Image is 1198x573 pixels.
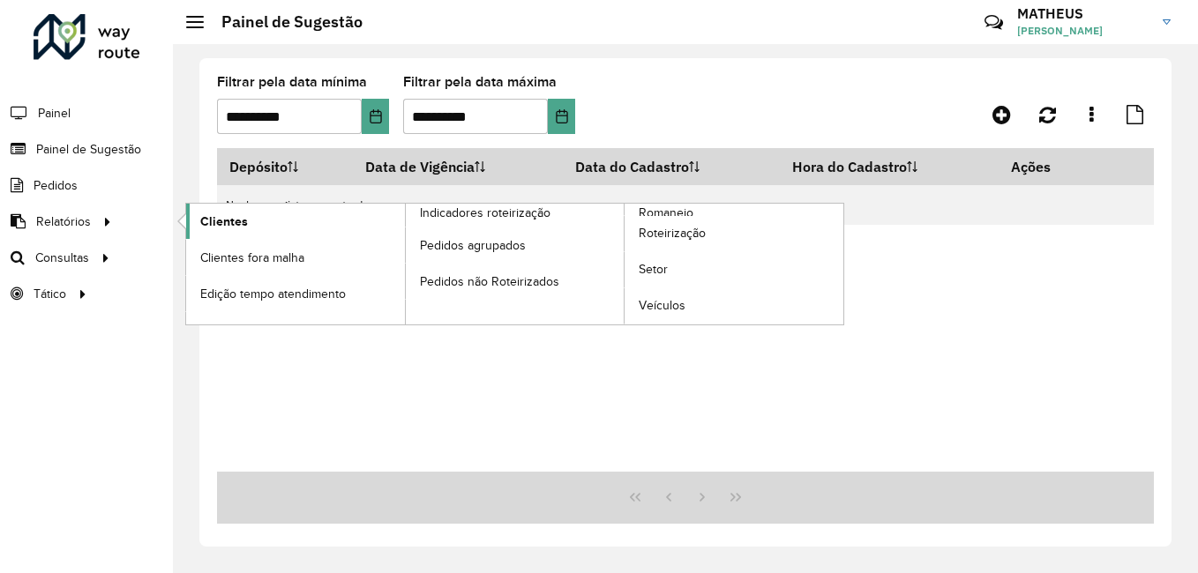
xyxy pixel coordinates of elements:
button: Choose Date [548,99,575,134]
span: Tático [34,285,66,303]
a: Veículos [625,288,843,324]
span: Roteirização [639,224,706,242]
span: Painel de Sugestão [36,140,141,159]
span: Consultas [35,249,89,267]
td: Nenhum registro encontrado [217,185,1154,225]
th: Data de Vigência [353,148,564,185]
span: Edição tempo atendimento [200,285,346,303]
label: Filtrar pela data mínima [217,71,367,93]
th: Data do Cadastro [564,148,781,185]
span: Pedidos [34,176,78,195]
a: Edição tempo atendimento [186,276,405,311]
a: Clientes fora malha [186,240,405,275]
span: Pedidos agrupados [420,236,526,255]
span: Clientes [200,212,248,231]
th: Depósito [217,148,353,185]
a: Pedidos agrupados [406,227,625,263]
a: Roteirização [625,216,843,251]
span: [PERSON_NAME] [1017,23,1149,39]
label: Filtrar pela data máxima [403,71,557,93]
a: Romaneio [406,204,844,324]
span: Clientes fora malha [200,249,304,267]
a: Indicadores roteirização [186,204,625,324]
th: Hora do Cadastro [781,148,999,185]
a: Clientes [186,204,405,239]
h2: Painel de Sugestão [204,12,363,32]
span: Setor [639,260,668,279]
a: Contato Rápido [975,4,1013,41]
span: Indicadores roteirização [420,204,550,222]
button: Choose Date [362,99,389,134]
span: Veículos [639,296,685,315]
span: Relatórios [36,212,91,231]
h3: MATHEUS [1017,5,1149,22]
span: Romaneio [639,204,693,222]
span: Painel [38,104,71,123]
th: Ações [999,148,1104,185]
a: Setor [625,252,843,287]
a: Pedidos não Roteirizados [406,264,625,299]
span: Pedidos não Roteirizados [420,272,559,291]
